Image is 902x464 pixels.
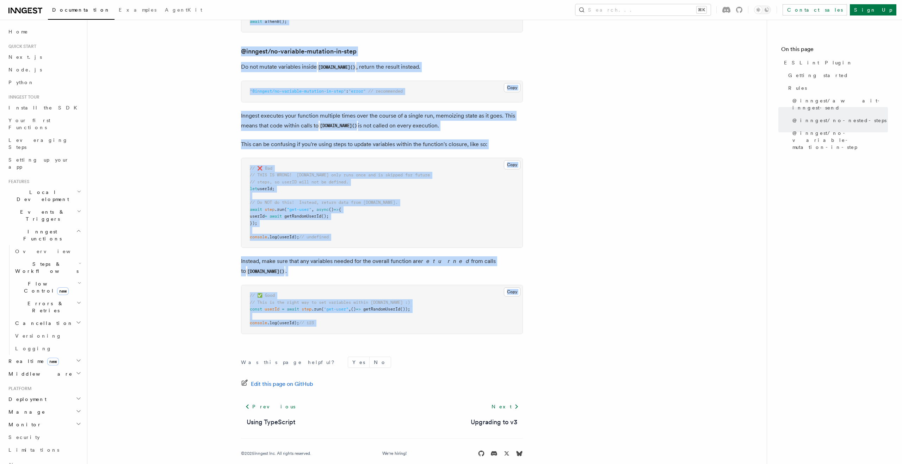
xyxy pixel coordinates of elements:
em: returned [421,258,471,264]
span: async [316,207,329,212]
span: .run [274,207,284,212]
span: => [334,207,339,212]
span: Realtime [6,358,59,365]
button: Events & Triggers [6,206,83,225]
a: Contact sales [783,4,847,15]
a: Documentation [48,2,115,20]
a: Next.js [6,51,83,63]
span: ()); [400,307,410,312]
span: , [348,307,351,312]
span: @inngest/await-inngest-send [792,97,888,111]
span: ( [284,207,287,212]
a: Node.js [6,63,83,76]
a: Upgrading to v3 [471,417,517,427]
span: // Do NOT do this! Instead, return data from [DOMAIN_NAME]. [250,200,398,205]
span: let [250,186,257,191]
a: Python [6,76,83,89]
a: Logging [12,342,83,355]
span: Node.js [8,67,42,73]
a: Sign Up [850,4,896,15]
span: Your first Functions [8,118,50,130]
button: Copy [504,83,520,92]
span: Manage [6,408,45,415]
span: Home [8,28,28,35]
button: Realtimenew [6,355,83,368]
span: (); [321,214,329,219]
span: { [339,207,341,212]
span: Setting up your app [8,157,69,170]
span: Limitations [8,447,59,453]
span: Documentation [52,7,110,13]
h4: On this page [781,45,888,56]
button: No [370,357,391,368]
span: getRandomUserId [284,214,321,219]
span: Python [8,80,34,85]
a: Security [6,431,83,444]
span: "get-user" [287,207,311,212]
span: }); [250,221,257,226]
span: @inngest/no-nested-steps [792,117,886,124]
span: Security [8,434,40,440]
a: AgentKit [161,2,206,19]
a: Versioning [12,330,83,342]
span: AgentKit [165,7,202,13]
p: Instead, make sure that any variables needed for the overall function are from calls to . [241,256,523,276]
span: , [311,207,314,212]
a: Overview [12,245,83,258]
p: Was this page helpful? [241,359,339,366]
button: Copy [504,287,520,296]
a: Install the SDK [6,101,83,114]
span: .log [267,234,277,239]
span: step [302,307,311,312]
span: () [351,307,356,312]
p: Do not mutate variables inside , return the result instead. [241,62,523,72]
span: await [250,207,262,212]
span: Edit this page on GitHub [251,379,313,389]
span: ( [321,307,324,312]
a: Getting started [785,69,888,82]
a: Your first Functions [6,114,83,134]
span: Errors & Retries [12,300,76,314]
span: "get-user" [324,307,348,312]
span: // This is the right way to set variables within [DOMAIN_NAME] :) [250,300,410,305]
span: getRandomUserId [363,307,400,312]
span: Examples [119,7,156,13]
span: await [287,307,299,312]
span: console [250,234,267,239]
a: Limitations [6,444,83,456]
span: Quick start [6,44,36,49]
span: = [282,307,284,312]
span: Inngest Functions [6,228,76,242]
span: Events & Triggers [6,208,77,222]
span: await [250,19,262,24]
div: Inngest Functions [6,245,83,355]
button: Local Development [6,186,83,206]
a: Previous [241,400,299,413]
span: Rules [788,84,807,92]
a: @inngest/await-inngest-send [790,94,888,114]
span: console [250,320,267,325]
code: [DOMAIN_NAME]() [317,64,356,70]
button: Manage [6,406,83,418]
span: @inngest/no-variable-mutation-in-step [792,130,888,151]
span: Versioning [15,333,62,339]
button: Steps & Workflows [12,258,83,277]
span: // ✅ Good [250,293,275,298]
span: Features [6,179,29,184]
kbd: ⌘K [697,6,706,13]
a: Home [6,25,83,38]
button: Deployment [6,393,83,406]
a: Leveraging Steps [6,134,83,153]
span: aThenB [265,19,279,24]
button: Flow Controlnew [12,277,83,297]
span: // 123 [299,320,314,325]
span: "@inngest/no-variable-mutation-in-step" [250,89,346,94]
span: Overview [15,249,88,254]
button: Inngest Functions [6,225,83,245]
a: @inngest/no-nested-steps [790,114,888,127]
span: Install the SDK [8,105,81,111]
span: Flow Control [12,280,78,294]
a: We're hiring! [382,451,407,456]
span: Inngest tour [6,94,39,100]
button: Search...⌘K [575,4,711,15]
